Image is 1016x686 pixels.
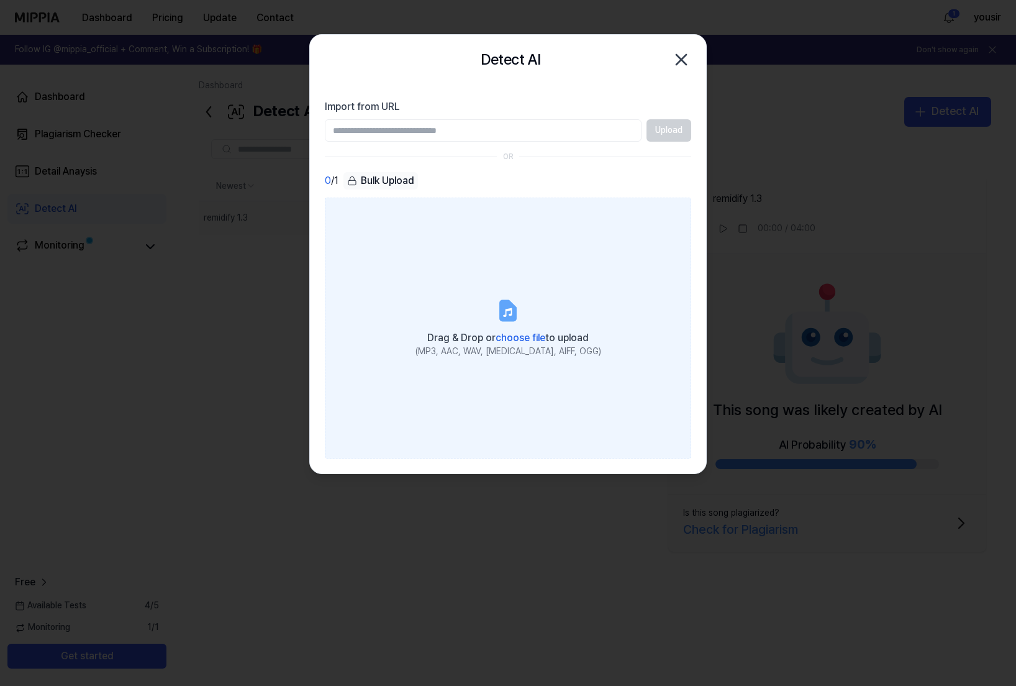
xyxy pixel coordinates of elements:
[325,172,338,190] div: / 1
[325,173,331,188] span: 0
[325,99,691,114] label: Import from URL
[496,332,545,344] span: choose file
[427,332,589,344] span: Drag & Drop or to upload
[343,172,418,190] button: Bulk Upload
[481,48,541,71] h2: Detect AI
[343,172,418,190] div: Bulk Upload
[503,152,514,162] div: OR
[415,345,601,358] div: (MP3, AAC, WAV, [MEDICAL_DATA], AIFF, OGG)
